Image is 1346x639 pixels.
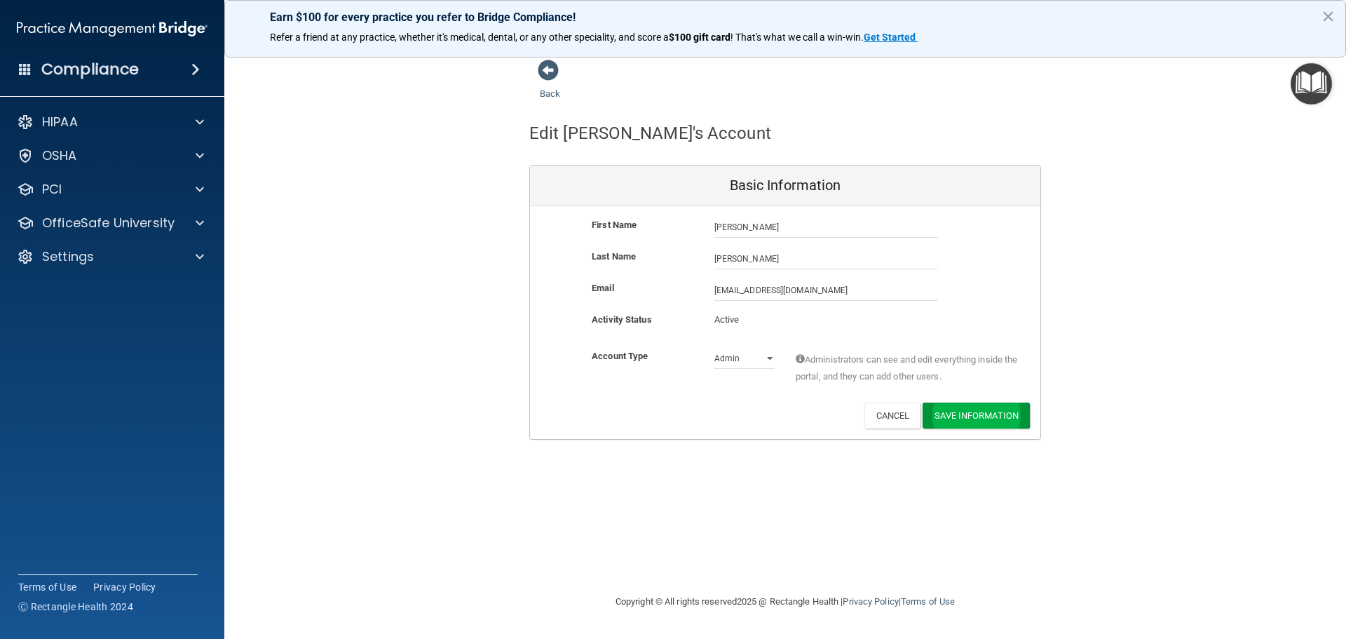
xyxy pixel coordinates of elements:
[592,351,648,361] b: Account Type
[42,248,94,265] p: Settings
[530,166,1040,206] div: Basic Information
[17,114,204,130] a: HIPAA
[17,147,204,164] a: OSHA
[864,32,916,43] strong: Get Started
[18,600,133,614] span: Ⓒ Rectangle Health 2024
[714,311,775,328] p: Active
[17,181,204,198] a: PCI
[529,579,1041,624] div: Copyright © All rights reserved 2025 @ Rectangle Health | |
[1291,63,1332,105] button: Open Resource Center
[669,32,730,43] strong: $100 gift card
[1321,5,1335,27] button: Close
[901,596,955,607] a: Terms of Use
[42,181,62,198] p: PCI
[270,11,1300,24] p: Earn $100 for every practice you refer to Bridge Compliance!
[864,403,921,429] button: Cancel
[17,248,204,265] a: Settings
[529,124,771,142] h4: Edit [PERSON_NAME]'s Account
[592,220,637,230] b: First Name
[41,60,139,79] h4: Compliance
[923,403,1030,429] button: Save Information
[17,15,208,43] img: PMB logo
[864,32,918,43] a: Get Started
[18,580,76,594] a: Terms of Use
[17,215,204,231] a: OfficeSafe University
[540,72,560,99] a: Back
[42,114,78,130] p: HIPAA
[42,215,175,231] p: OfficeSafe University
[730,32,864,43] span: ! That's what we call a win-win.
[843,596,898,607] a: Privacy Policy
[42,147,77,164] p: OSHA
[796,351,1019,385] span: Administrators can see and edit everything inside the portal, and they can add other users.
[93,580,156,594] a: Privacy Policy
[592,283,614,293] b: Email
[592,314,652,325] b: Activity Status
[592,251,636,262] b: Last Name
[270,32,669,43] span: Refer a friend at any practice, whether it's medical, dental, or any other speciality, and score a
